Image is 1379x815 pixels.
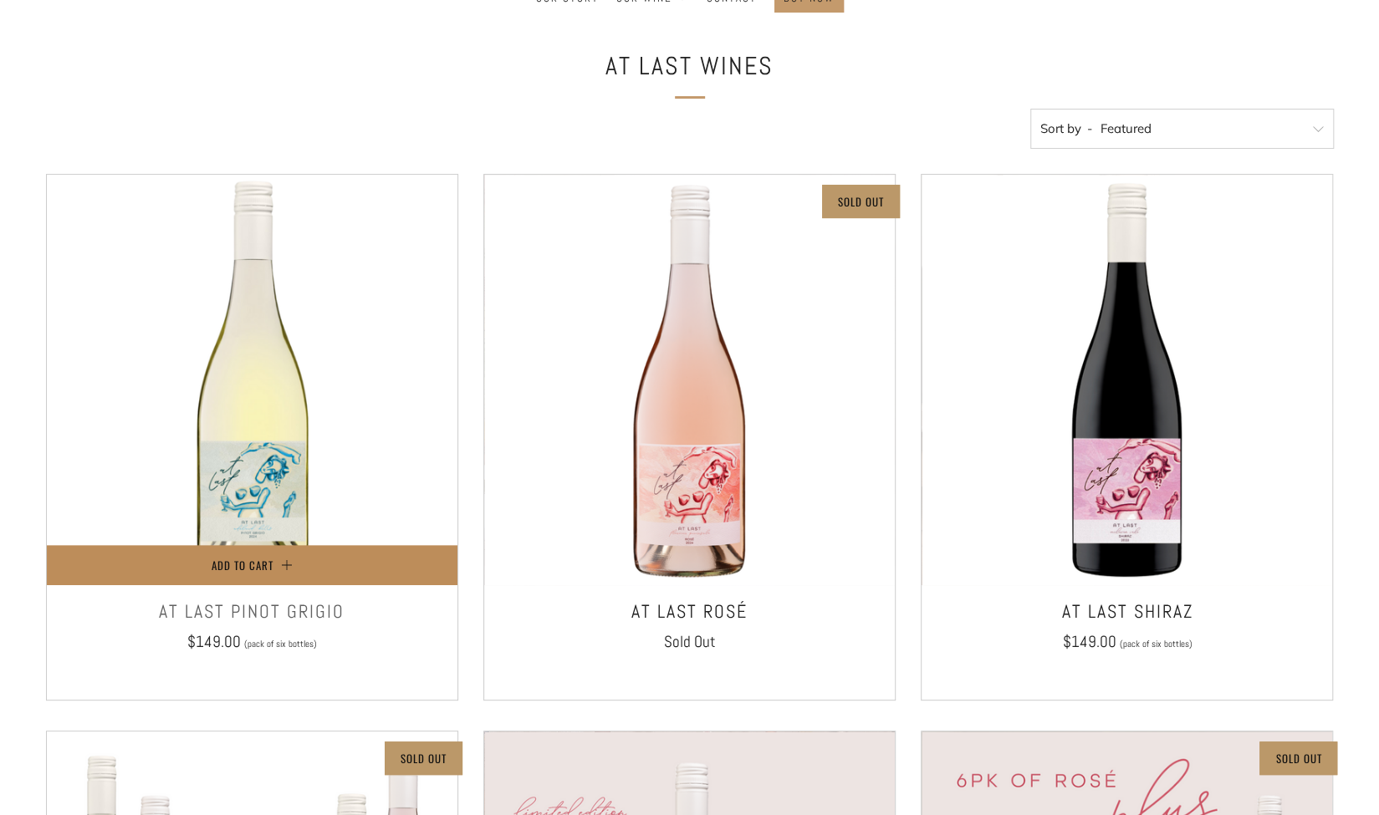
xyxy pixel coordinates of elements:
span: (pack of six bottles) [244,639,317,649]
a: At Last Shiraz $149.00 (pack of six bottles) [922,595,1332,679]
span: (pack of six bottles) [1119,639,1192,649]
h3: At Last Shiraz [930,595,1324,629]
h1: At Last Wines [439,43,941,89]
span: Add to Cart [212,557,273,573]
button: Add to Cart [47,545,457,585]
h3: At Last Pinot Grigio [55,595,449,629]
span: $149.00 [187,631,241,652]
h3: At Last Rosé [493,595,886,629]
span: Sold Out [663,631,715,652]
a: At Last Pinot Grigio $149.00 (pack of six bottles) [47,595,457,679]
p: Sold Out [401,747,447,769]
a: At Last Rosé Sold Out [484,595,895,679]
span: $149.00 [1062,631,1116,652]
p: Sold Out [1275,747,1321,769]
p: Sold Out [838,191,884,212]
